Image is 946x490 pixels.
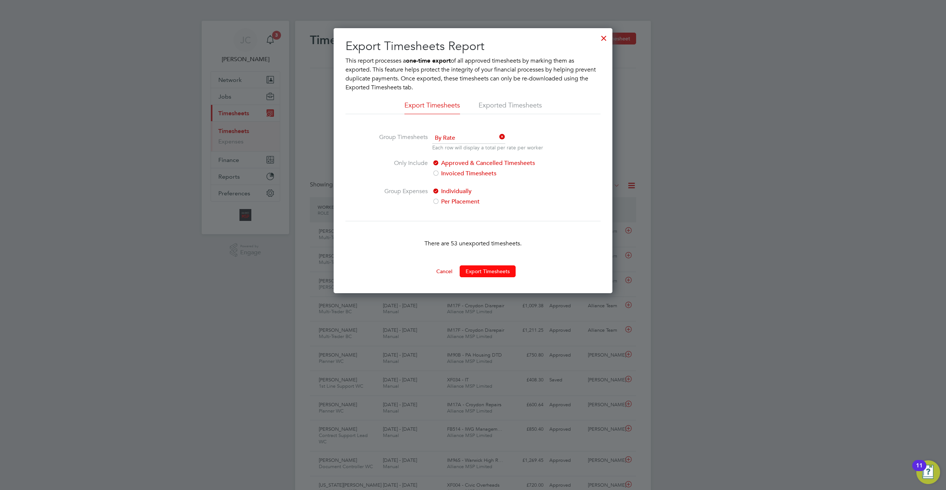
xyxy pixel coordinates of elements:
[432,133,505,144] span: By Rate
[345,39,601,54] h2: Export Timesheets Report
[430,265,458,277] button: Cancel
[460,265,516,277] button: Export Timesheets
[372,133,428,150] label: Group Timesheets
[372,187,428,206] label: Group Expenses
[406,57,451,64] b: one-time export
[432,159,556,168] label: Approved & Cancelled Timesheets
[432,197,556,206] label: Per Placement
[916,460,940,484] button: Open Resource Center, 11 new notifications
[432,187,556,196] label: Individually
[916,466,923,475] div: 11
[372,159,428,178] label: Only Include
[479,101,542,114] li: Exported Timesheets
[432,169,556,178] label: Invoiced Timesheets
[432,144,543,151] p: Each row will display a total per rate per worker
[404,101,460,114] li: Export Timesheets
[345,56,601,92] p: This report processes a of all approved timesheets by marking them as exported. This feature help...
[345,239,601,248] p: There are 53 unexported timesheets.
